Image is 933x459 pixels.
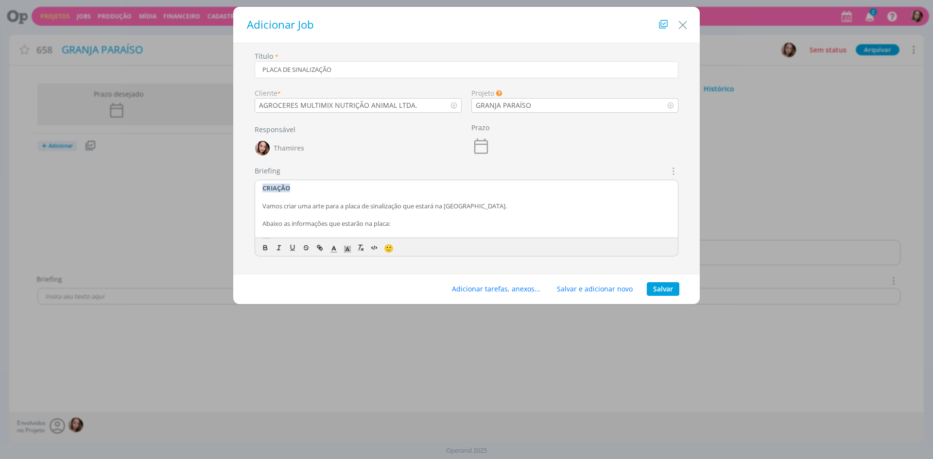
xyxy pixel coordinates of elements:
button: Adicionar tarefas, anexos... [446,282,547,296]
div: AGROCERES MULTIMIX NUTRIÇÃO ANIMAL LTDA. [259,100,419,110]
div: GRANJA PARAÍSO [472,100,533,110]
span: Cor de Fundo [341,242,354,254]
h1: Adicionar Job [243,17,690,33]
div: AGROCERES MULTIMIX NUTRIÇÃO ANIMAL LTDA. [255,100,419,110]
label: Prazo [471,122,489,133]
button: Salvar e adicionar novo [551,282,639,296]
label: Responsável [255,124,295,135]
button: TThamires [255,138,305,158]
div: GRANJA PARAÍSO [476,100,533,110]
p: Abaixo as informações que estarão na placa: [262,219,671,228]
p: ⬅️ Sítio 1 [262,237,671,246]
p: Vamos criar uma arte para a placa de sinalização que estará na [GEOGRAPHIC_DATA]. [262,202,671,210]
span: 🙂 [384,243,394,254]
button: Salvar [647,282,679,296]
button: Close [675,13,690,33]
img: T [255,141,270,155]
label: Título [255,51,273,61]
div: Projeto [471,88,678,98]
span: Cor do Texto [327,242,341,254]
label: Briefing [255,166,280,176]
span: Thamires [274,145,304,152]
div: Cliente [255,88,462,98]
button: 🙂 [381,242,395,254]
strong: CRIAÇÃO [262,184,290,192]
div: dialog [233,7,700,304]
